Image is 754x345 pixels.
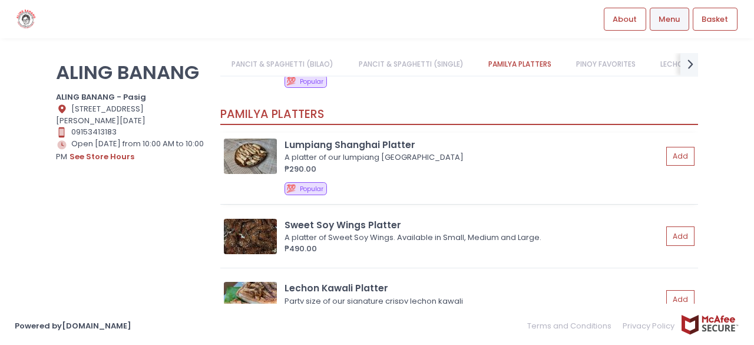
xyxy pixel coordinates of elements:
[56,103,206,127] div: [STREET_ADDRESS][PERSON_NAME][DATE]
[300,77,323,86] span: Popular
[300,185,323,193] span: Popular
[347,53,475,75] a: PANCIT & SPAGHETTI (SINGLE)
[15,320,131,331] a: Powered by[DOMAIN_NAME]
[285,163,662,175] div: ₱290.00
[650,8,689,30] a: Menu
[285,152,659,163] div: A platter of our lumpiang [GEOGRAPHIC_DATA]
[285,295,659,307] div: Party size of our signature crispy lechon kawali
[286,183,296,194] span: 💯
[56,138,206,163] div: Open [DATE] from 10:00 AM to 10:00 PM
[220,53,345,75] a: PANCIT & SPAGHETTI (BILAO)
[617,314,681,337] a: Privacy Policy
[285,281,662,295] div: Lechon Kawali Platter
[224,219,277,254] img: Sweet Soy Wings Platter
[702,14,728,25] span: Basket
[69,150,135,163] button: see store hours
[613,14,637,25] span: About
[224,282,277,317] img: Lechon Kawali Platter
[527,314,617,337] a: Terms and Conditions
[666,226,695,246] button: Add
[286,75,296,87] span: 💯
[285,232,659,244] div: A platter of Sweet Soy Wings. Available in Small, Medium and Large.
[659,14,680,25] span: Menu
[15,9,38,29] img: logo
[565,53,647,75] a: PINOY FAVORITES
[56,61,206,84] p: ALING BANANG
[285,218,662,232] div: Sweet Soy Wings Platter
[666,290,695,310] button: Add
[285,243,662,255] div: ₱490.00
[224,139,277,174] img: Lumpiang Shanghai Platter
[477,53,563,75] a: PAMILYA PLATTERS
[680,314,739,335] img: mcafee-secure
[666,147,695,166] button: Add
[56,91,146,103] b: ALING BANANG - Pasig
[220,106,324,122] span: PAMILYA PLATTERS
[604,8,646,30] a: About
[285,138,662,152] div: Lumpiang Shanghai Platter
[56,126,206,138] div: 09153413183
